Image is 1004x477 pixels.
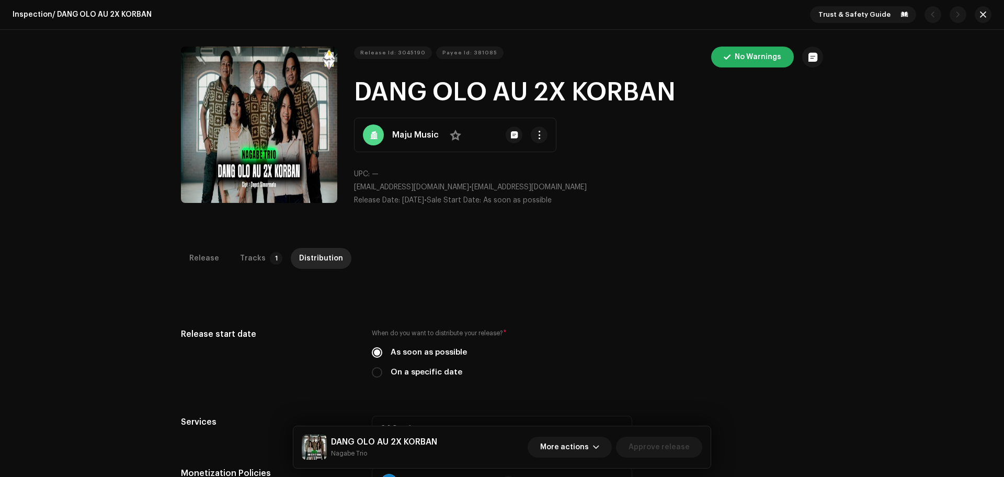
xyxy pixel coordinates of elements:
[354,197,427,204] span: •
[354,197,400,204] span: Release Date:
[331,448,437,459] small: DANG OLO AU 2X KORBAN
[181,328,355,340] h5: Release start date
[354,184,469,191] span: [EMAIL_ADDRESS][DOMAIN_NAME]
[354,171,370,178] span: UPC:
[528,437,612,458] button: More actions
[436,47,504,59] button: Payee Id: 381085
[616,437,702,458] button: Approve release
[391,367,462,378] label: On a specific date
[540,437,589,458] span: More actions
[299,248,343,269] div: Distribution
[360,42,426,63] span: Release Id: 3045190
[472,184,587,191] span: [EMAIL_ADDRESS][DOMAIN_NAME]
[302,435,327,460] img: 729aa0bf-cb99-493e-b825-9716efe46bf9
[372,416,632,442] p-accordion-header: 24 Services
[442,42,497,63] span: Payee Id: 381085
[372,171,379,178] span: —
[629,437,690,458] span: Approve release
[402,197,424,204] span: [DATE]
[354,182,823,193] p: •
[331,436,437,448] h5: DANG OLO AU 2X KORBAN
[427,197,481,204] span: Sale Start Date:
[270,252,282,265] p-badge: 1
[483,197,552,204] span: As soon as possible
[240,248,266,269] div: Tracks
[354,76,823,109] h1: DANG OLO AU 2X KORBAN
[181,416,355,428] h5: Services
[189,248,219,269] div: Release
[391,347,467,358] label: As soon as possible
[354,47,432,59] button: Release Id: 3045190
[392,129,439,141] strong: Maju Music
[372,328,503,338] small: When do you want to distribute your release?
